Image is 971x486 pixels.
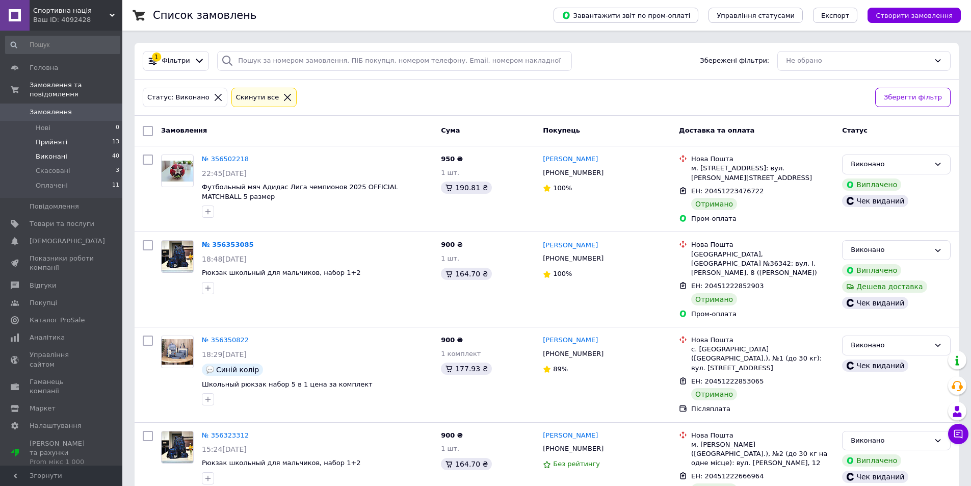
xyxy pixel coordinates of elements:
span: Аналітика [30,333,65,342]
span: 89% [553,365,568,373]
div: Дешева доставка [842,280,927,293]
span: Завантажити звіт по пром-оплаті [562,11,690,20]
button: Завантажити звіт по пром-оплаті [554,8,698,23]
div: м. [STREET_ADDRESS]: вул. [PERSON_NAME][STREET_ADDRESS] [691,164,834,182]
div: [PHONE_NUMBER] [541,347,606,361]
span: 3 [116,166,119,175]
img: Фото товару [162,161,193,182]
div: [PHONE_NUMBER] [541,442,606,455]
div: [GEOGRAPHIC_DATA], [GEOGRAPHIC_DATA] №36342: вул. І. [PERSON_NAME], 8 ([PERSON_NAME]) [691,250,834,278]
span: [PERSON_NAME] та рахунки [30,439,94,467]
span: 40 [112,152,119,161]
span: Налаштування [30,421,82,430]
span: Створити замовлення [876,12,953,19]
span: 0 [116,123,119,133]
span: ЕН: 20451223476722 [691,187,764,195]
div: Виконано [851,436,930,446]
span: Без рейтингу [553,460,600,468]
div: [PHONE_NUMBER] [541,252,606,265]
span: Покупець [543,126,580,134]
div: Чек виданий [842,195,908,207]
input: Пошук за номером замовлення, ПІБ покупця, номером телефону, Email, номером накладної [217,51,572,71]
a: [PERSON_NAME] [543,241,598,250]
span: 1 шт. [441,445,459,452]
div: Cкинути все [234,92,281,103]
span: ЕН: 20451222666964 [691,472,764,480]
span: 950 ₴ [441,155,463,163]
span: Спортивна нація [33,6,110,15]
div: Не обрано [786,56,930,66]
div: Виконано [851,245,930,255]
a: Фото товару [161,240,194,273]
span: Футбольный мяч Адидас Лига чемпионов 2025 OFFICIAL MATCHBALL 5 размер [202,183,398,200]
div: Отримано [691,198,737,210]
span: 1 комплект [441,350,481,357]
div: м. [PERSON_NAME] ([GEOGRAPHIC_DATA].), №2 (до 30 кг на одне місце): вул. [PERSON_NAME], 12 [691,440,834,468]
div: Виплачено [842,454,901,467]
span: 13 [112,138,119,147]
a: № 356350822 [202,336,249,344]
span: 22:45[DATE] [202,169,247,177]
a: № 356353085 [202,241,254,248]
button: Зберегти фільтр [875,88,951,108]
span: 100% [553,184,572,192]
div: Ваш ID: 4092428 [33,15,122,24]
div: Пром-оплата [691,214,834,223]
button: Чат з покупцем [948,424,968,444]
div: Prom мікс 1 000 [30,457,94,467]
span: Гаманець компанії [30,377,94,396]
div: Статус: Виконано [145,92,212,103]
span: [DEMOGRAPHIC_DATA] [30,237,105,246]
button: Створити замовлення [868,8,961,23]
a: № 356502218 [202,155,249,163]
div: 164.70 ₴ [441,458,492,470]
span: Управління статусами [717,12,795,19]
div: Виконано [851,159,930,170]
a: [PERSON_NAME] [543,336,598,345]
span: Головна [30,63,58,72]
img: Фото товару [162,339,193,365]
span: Статус [842,126,868,134]
div: 164.70 ₴ [441,268,492,280]
span: Товари та послуги [30,219,94,228]
a: Рюкзак школьный для мальчиков, набор 1+2 [202,269,361,276]
input: Пошук [5,36,120,54]
a: Школьный рюкзак набор 5 в 1 цена за комплект [202,380,373,388]
a: [PERSON_NAME] [543,155,598,164]
span: ЕН: 20451222852903 [691,282,764,290]
span: Повідомлення [30,202,79,211]
div: [PHONE_NUMBER] [541,166,606,180]
span: Показники роботи компанії [30,254,94,272]
div: Виконано [851,340,930,351]
span: 18:29[DATE] [202,350,247,359]
a: Рюкзак школьный для мальчиков, набор 1+2 [202,459,361,467]
span: Скасовані [36,166,70,175]
span: Cума [441,126,460,134]
a: № 356323312 [202,431,249,439]
div: Нова Пошта [691,336,834,345]
div: 177.93 ₴ [441,363,492,375]
span: 100% [553,270,572,277]
div: Чек виданий [842,360,908,372]
img: Фото товару [162,431,193,463]
span: 900 ₴ [441,336,463,344]
div: Післяплата [691,404,834,414]
div: Виплачено [842,264,901,276]
div: с. [GEOGRAPHIC_DATA] ([GEOGRAPHIC_DATA].), №1 (до 30 кг): вул. [STREET_ADDRESS] [691,345,834,373]
div: Чек виданий [842,297,908,309]
a: Фото товару [161,431,194,464]
span: Замовлення та повідомлення [30,81,122,99]
span: Виконані [36,152,67,161]
span: Замовлення [161,126,207,134]
span: 1 шт. [441,254,459,262]
span: Доставка та оплата [679,126,754,134]
a: Фото товару [161,336,194,368]
span: Відгуки [30,281,56,290]
h1: Список замовлень [153,9,256,21]
span: Експорт [821,12,850,19]
span: Каталог ProSale [30,316,85,325]
span: Нові [36,123,50,133]
div: Виплачено [842,178,901,191]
